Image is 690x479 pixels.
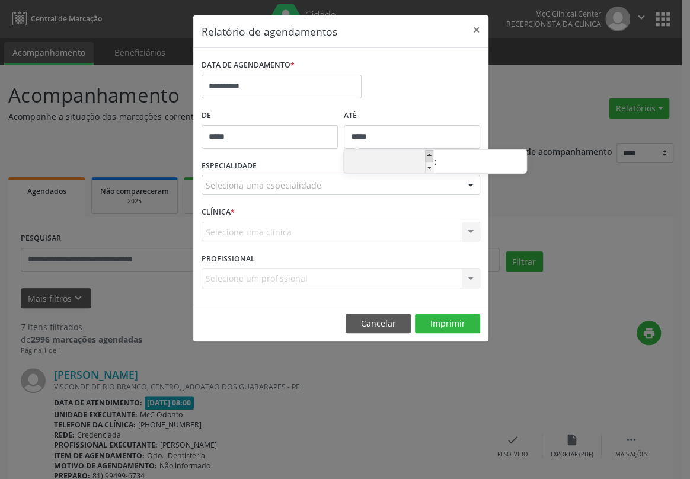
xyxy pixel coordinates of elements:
[202,24,337,39] h5: Relatório de agendamentos
[415,314,480,334] button: Imprimir
[202,107,338,125] label: De
[202,250,255,268] label: PROFISSIONAL
[346,314,411,334] button: Cancelar
[344,151,433,174] input: Hour
[202,157,257,175] label: ESPECIALIDADE
[202,203,235,222] label: CLÍNICA
[206,179,321,191] span: Seleciona uma especialidade
[465,15,488,44] button: Close
[433,150,437,174] span: :
[437,151,526,174] input: Minute
[344,107,480,125] label: ATÉ
[202,56,295,75] label: DATA DE AGENDAMENTO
